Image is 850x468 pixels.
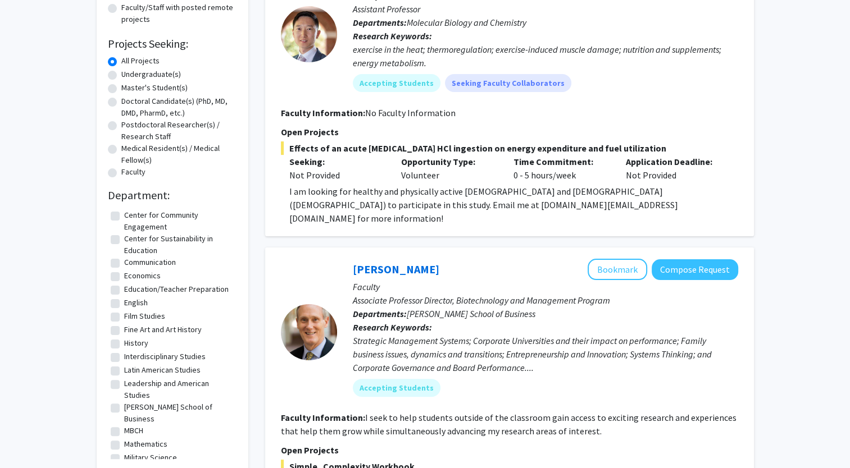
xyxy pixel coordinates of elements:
b: Faculty Information: [281,107,365,118]
label: Communication [124,256,176,268]
div: Not Provided [289,168,385,182]
label: Master's Student(s) [121,82,188,94]
h2: Projects Seeking: [108,37,237,51]
p: Assistant Professor [353,2,738,16]
p: I am looking for healthy and physically active [DEMOGRAPHIC_DATA] and [DEMOGRAPHIC_DATA] ([DEMOGR... [289,185,738,225]
b: Research Keywords: [353,30,432,42]
div: 0 - 5 hours/week [505,155,617,182]
b: Faculty Information: [281,412,365,423]
p: Time Commitment: [513,155,609,168]
label: Interdisciplinary Studies [124,351,206,363]
button: Compose Request to William Donaldson [652,259,738,280]
span: [PERSON_NAME] School of Business [407,308,535,319]
label: Center for Sustainability in Education [124,233,234,256]
mat-chip: Accepting Students [353,74,440,92]
label: MBCH [124,425,143,437]
label: Center for Community Engagement [124,209,234,233]
iframe: Chat [8,417,48,460]
label: Postdoctoral Researcher(s) / Research Staff [121,119,237,143]
mat-chip: Accepting Students [353,379,440,397]
p: Opportunity Type: [401,155,497,168]
b: Departments: [353,17,407,28]
label: Mathematics [124,438,167,450]
label: All Projects [121,55,160,67]
p: Seeking: [289,155,385,168]
label: Medical Resident(s) / Medical Fellow(s) [121,143,237,166]
p: Open Projects [281,443,738,457]
b: Research Keywords: [353,322,432,333]
p: Open Projects [281,125,738,139]
label: Doctoral Candidate(s) (PhD, MD, DMD, PharmD, etc.) [121,95,237,119]
label: Leadership and American Studies [124,378,234,401]
div: Volunteer [393,155,505,182]
label: English [124,297,148,309]
label: Education/Teacher Preparation [124,283,229,295]
span: Effects of an acute [MEDICAL_DATA] HCl ingestion on energy expenditure and fuel utilization [281,141,738,155]
b: Departments: [353,308,407,319]
label: Faculty [121,166,146,178]
label: Film Studies [124,310,165,322]
label: History [124,337,148,349]
label: Military Science [124,452,177,464]
label: [PERSON_NAME] School of Business [124,401,234,425]
div: Strategic Management Systems; Corporate Universities and their impact on performance; Family busi... [353,334,738,374]
div: exercise in the heat; thermoregulation; exercise-induced muscle damage; nutrition and supplements... [353,43,738,70]
div: Not Provided [617,155,730,182]
mat-chip: Seeking Faculty Collaborators [445,74,571,92]
p: Associate Professor Director, Biotechnology and Management Program [353,293,738,307]
label: Economics [124,270,161,282]
button: Add William Donaldson to Bookmarks [588,259,647,280]
label: Fine Art and Art History [124,324,202,336]
span: Molecular Biology and Chemistry [407,17,526,28]
label: Latin American Studies [124,364,201,376]
label: Undergraduate(s) [121,68,181,80]
p: Faculty [353,280,738,293]
label: Faculty/Staff with posted remote projects [121,2,237,25]
span: No Faculty Information [365,107,456,118]
p: Application Deadline: [626,155,721,168]
a: [PERSON_NAME] [353,262,439,276]
fg-read-more: I seek to help students outside of the classroom gain access to exciting research and experiences... [281,412,737,437]
h2: Department: [108,189,237,202]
